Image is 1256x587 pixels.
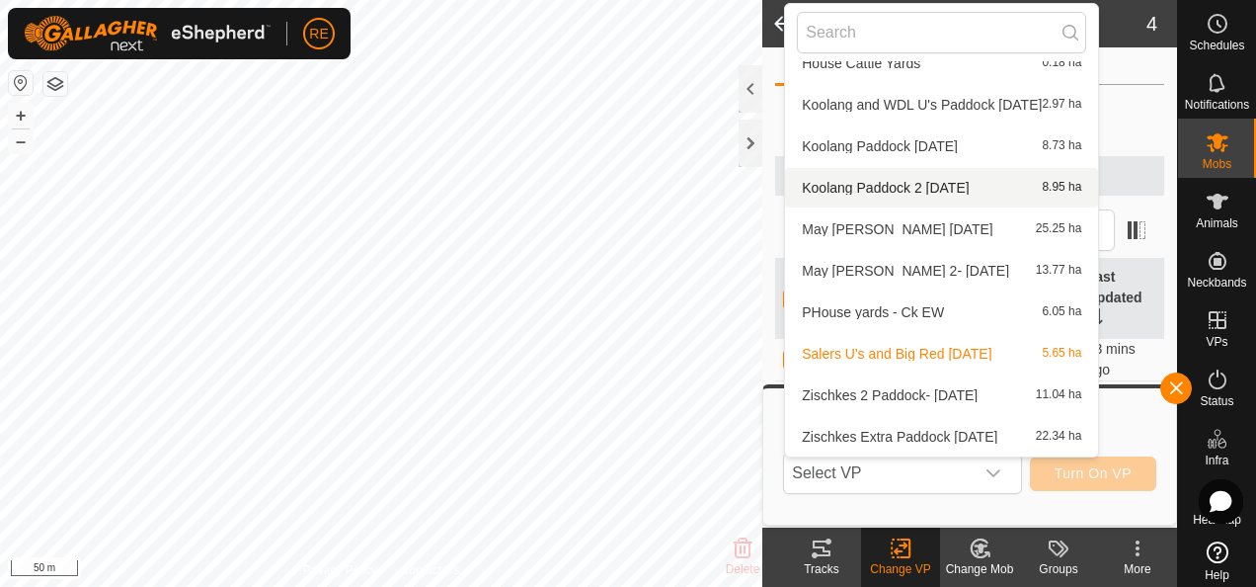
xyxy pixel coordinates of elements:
[1042,305,1081,319] span: 6.05 ha
[1042,56,1081,70] span: 0.18 ha
[1193,514,1241,526] span: Heatmap
[802,347,991,361] span: Salers U's and Big Red [DATE]
[1042,139,1081,153] span: 8.73 ha
[785,85,1098,125] li: Koolang and WDL U's Paddock 24.07.2025
[940,560,1019,578] div: Change Mob
[802,305,944,319] span: PHouse yards - Ck EW
[1087,341,1136,377] span: 15 Aug 2025, 8:25 am
[1055,465,1132,481] span: Turn On VP
[309,24,328,44] span: RE
[1206,336,1227,348] span: VPs
[1036,430,1082,444] span: 22.34 ha
[785,293,1098,332] li: PHouse yards - Ck EW
[1189,40,1244,51] span: Schedules
[802,388,978,402] span: Zischkes 2 Paddock- [DATE]
[785,43,1098,83] li: House Cattle Yards
[785,417,1098,457] li: Zischkes Extra Paddock 06.08.2025
[785,168,1098,208] li: Koolang Paddock 2 04.08.2025
[9,104,33,127] button: +
[1079,259,1165,339] th: Last Updated
[1019,560,1098,578] div: Groups
[1030,457,1156,491] button: Turn On VP
[802,98,1042,112] span: Koolang and WDL U's Paddock [DATE]
[1203,158,1231,170] span: Mobs
[1036,222,1082,236] span: 25.25 ha
[974,454,1013,493] div: dropdown trigger
[1196,217,1238,229] span: Animals
[861,560,940,578] div: Change VP
[802,56,920,70] span: House Cattle Yards
[1036,264,1082,278] span: 13.77 ha
[1205,569,1229,581] span: Help
[802,181,969,195] span: Koolang Paddock 2 [DATE]
[401,561,459,579] a: Contact Us
[802,430,997,444] span: Zischkes Extra Paddock [DATE]
[785,334,1098,374] li: Salers U's and Big Red 04.08.2025
[775,62,847,86] li: DETAILS
[785,210,1098,249] li: May AI Paddock 06.08.2025
[1187,277,1246,289] span: Neckbands
[785,126,1098,166] li: Koolang Paddock 06.08.2025
[303,561,377,579] a: Privacy Policy
[1200,395,1233,407] span: Status
[1185,99,1249,111] span: Notifications
[784,454,973,493] span: Select VP
[797,12,1086,53] input: Search
[785,251,1098,291] li: May AI Paddock 2- 20.08.2025
[785,376,1098,415] li: Zischkes 2 Paddock- 14.08.2025
[802,264,1009,278] span: May [PERSON_NAME] 2- [DATE]
[9,71,33,95] button: Reset Map
[24,16,271,51] img: Gallagher Logo
[1036,388,1082,402] span: 11.04 ha
[1098,560,1177,578] div: More
[1205,455,1228,466] span: Infra
[802,139,958,153] span: Koolang Paddock [DATE]
[9,129,33,153] button: –
[782,560,861,578] div: Tracks
[1042,98,1081,112] span: 2.97 ha
[1042,347,1081,361] span: 5.65 ha
[802,222,992,236] span: May [PERSON_NAME] [DATE]
[43,72,67,96] button: Map Layers
[1042,181,1081,195] span: 8.95 ha
[1146,9,1157,39] span: 4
